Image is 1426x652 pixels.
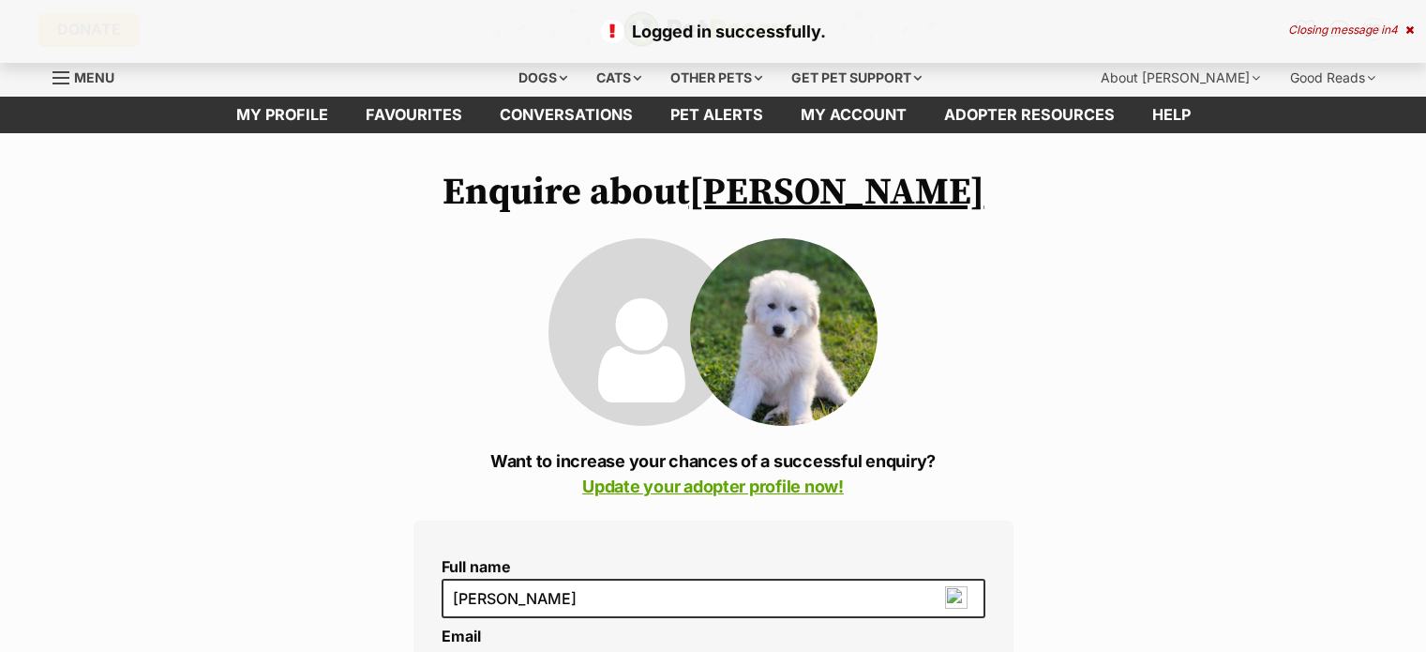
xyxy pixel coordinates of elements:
[582,477,844,496] a: Update your adopter profile now!
[413,171,1013,214] h1: Enquire about
[442,558,985,575] label: Full name
[945,586,968,609] img: npw-badge-icon-locked.svg
[1088,59,1273,97] div: About [PERSON_NAME]
[481,97,652,133] a: conversations
[442,627,481,645] label: Email
[782,97,925,133] a: My account
[505,59,580,97] div: Dogs
[1133,97,1209,133] a: Help
[690,238,878,426] img: Clarissa
[218,97,347,133] a: My profile
[778,59,935,97] div: Get pet support
[53,59,128,93] a: Menu
[652,97,782,133] a: Pet alerts
[689,169,984,216] a: [PERSON_NAME]
[413,448,1013,499] p: Want to increase your chances of a successful enquiry?
[583,59,654,97] div: Cats
[1277,59,1388,97] div: Good Reads
[74,69,114,85] span: Menu
[442,579,985,618] input: E.g. Jimmy Chew
[657,59,775,97] div: Other pets
[925,97,1133,133] a: Adopter resources
[347,97,481,133] a: Favourites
